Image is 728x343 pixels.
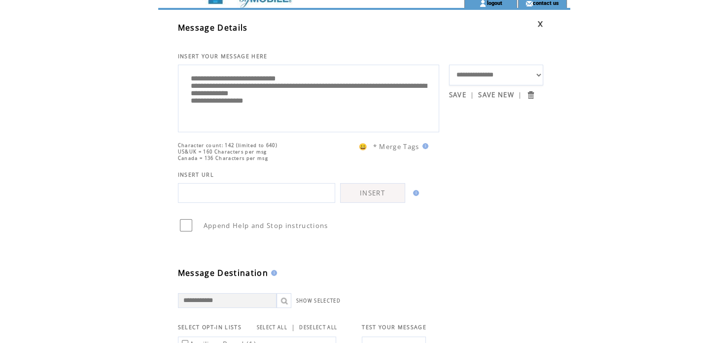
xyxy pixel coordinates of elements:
span: | [291,323,295,332]
span: Message Destination [178,267,268,278]
span: INSERT URL [178,171,214,178]
a: DESELECT ALL [299,324,337,331]
img: help.gif [268,270,277,276]
span: TEST YOUR MESSAGE [362,324,426,331]
span: US&UK = 160 Characters per msg [178,149,267,155]
span: | [470,90,474,99]
span: Append Help and Stop instructions [204,221,328,230]
a: SELECT ALL [257,324,287,331]
input: Submit [526,90,535,100]
span: * Merge Tags [373,142,419,151]
img: help.gif [419,143,428,149]
a: SHOW SELECTED [296,298,341,304]
span: SELECT OPT-IN LISTS [178,324,242,331]
span: | [518,90,522,99]
a: INSERT [340,183,405,203]
span: Message Details [178,22,248,33]
span: 😀 [359,142,368,151]
a: SAVE [449,90,466,99]
span: INSERT YOUR MESSAGE HERE [178,53,268,60]
span: Character count: 142 (limited to 640) [178,142,277,149]
a: SAVE NEW [478,90,514,99]
span: Canada = 136 Characters per msg [178,155,268,161]
img: help.gif [410,190,419,196]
